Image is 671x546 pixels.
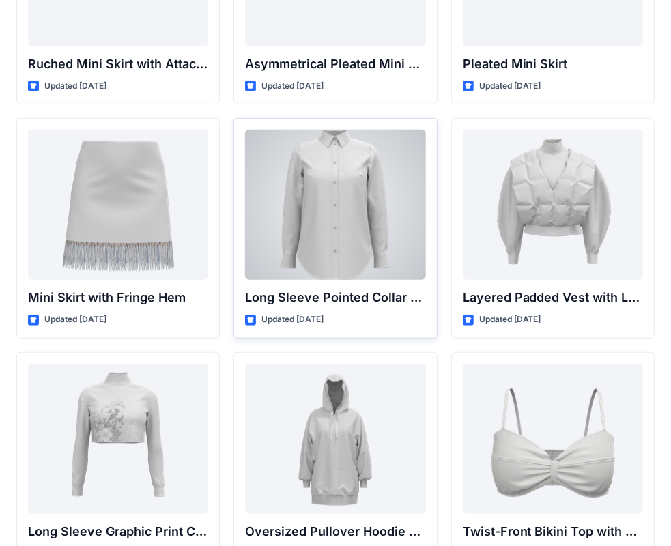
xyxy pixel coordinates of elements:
p: Updated [DATE] [479,79,541,94]
p: Twist-Front Bikini Top with Thin Straps [463,522,643,541]
p: Updated [DATE] [44,79,106,94]
p: Layered Padded Vest with Long Sleeve Top [463,288,643,307]
p: Mini Skirt with Fringe Hem [28,288,208,307]
p: Long Sleeve Graphic Print Cropped Turtleneck [28,522,208,541]
a: Twist-Front Bikini Top with Thin Straps [463,364,643,514]
a: Long Sleeve Pointed Collar Button-Up Shirt [245,130,425,280]
p: Long Sleeve Pointed Collar Button-Up Shirt [245,288,425,307]
a: Mini Skirt with Fringe Hem [28,130,208,280]
p: Ruched Mini Skirt with Attached Draped Panel [28,55,208,74]
p: Updated [DATE] [44,313,106,327]
p: Updated [DATE] [261,79,324,94]
a: Oversized Pullover Hoodie with Front Pocket [245,364,425,514]
p: Updated [DATE] [261,313,324,327]
p: Pleated Mini Skirt [463,55,643,74]
p: Oversized Pullover Hoodie with Front Pocket [245,522,425,541]
p: Updated [DATE] [479,313,541,327]
p: Asymmetrical Pleated Mini Skirt with Drape [245,55,425,74]
a: Long Sleeve Graphic Print Cropped Turtleneck [28,364,208,514]
a: Layered Padded Vest with Long Sleeve Top [463,130,643,280]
